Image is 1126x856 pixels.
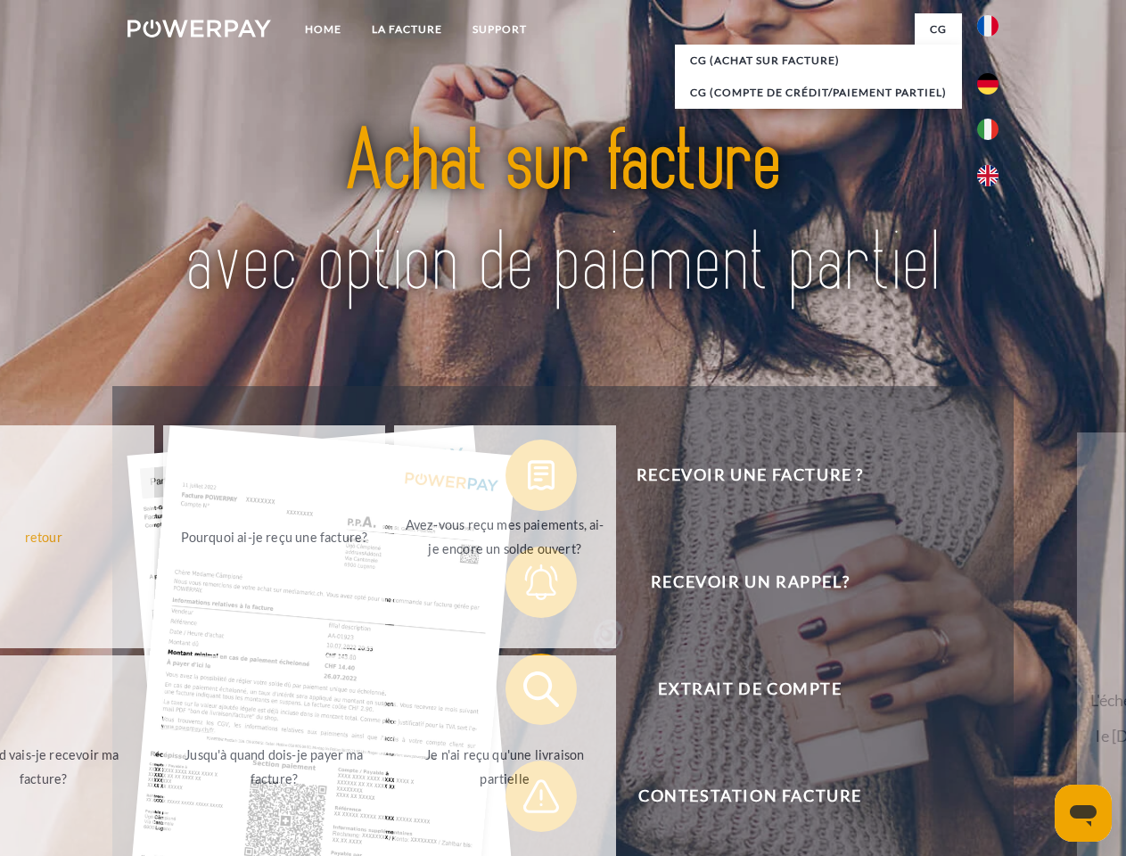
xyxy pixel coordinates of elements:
img: fr [977,15,999,37]
div: Avez-vous reçu mes paiements, ai-je encore un solde ouvert? [405,513,605,561]
div: Pourquoi ai-je reçu une facture? [174,524,374,548]
img: it [977,119,999,140]
span: Recevoir un rappel? [531,547,968,618]
img: en [977,165,999,186]
a: LA FACTURE [357,13,457,45]
div: Jusqu'à quand dois-je payer ma facture? [174,743,374,791]
span: Extrait de compte [531,654,968,725]
button: Contestation Facture [505,761,969,832]
button: Recevoir un rappel? [505,547,969,618]
img: title-powerpay_fr.svg [170,86,956,342]
a: Avez-vous reçu mes paiements, ai-je encore un solde ouvert? [394,425,616,648]
a: Support [457,13,542,45]
a: CG (Compte de crédit/paiement partiel) [675,77,962,109]
span: Recevoir une facture ? [531,440,968,511]
a: CG [915,13,962,45]
button: Extrait de compte [505,654,969,725]
span: Contestation Facture [531,761,968,832]
div: Je n'ai reçu qu'une livraison partielle [405,743,605,791]
iframe: Bouton de lancement de la fenêtre de messagerie [1055,785,1112,842]
img: logo-powerpay-white.svg [127,20,271,37]
a: CG (achat sur facture) [675,45,962,77]
img: de [977,73,999,95]
a: Home [290,13,357,45]
button: Recevoir une facture ? [505,440,969,511]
